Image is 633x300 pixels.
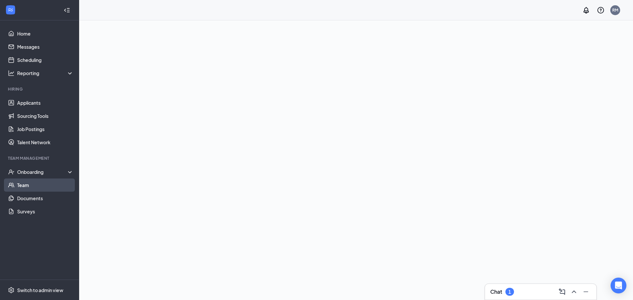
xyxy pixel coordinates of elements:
[17,96,74,109] a: Applicants
[570,288,578,296] svg: ChevronUp
[8,70,15,76] svg: Analysis
[17,169,68,175] div: Onboarding
[64,7,70,14] svg: Collapse
[508,289,511,295] div: 1
[17,136,74,149] a: Talent Network
[557,286,567,297] button: ComposeMessage
[581,286,591,297] button: Minimize
[17,27,74,40] a: Home
[17,178,74,192] a: Team
[597,6,605,14] svg: QuestionInfo
[8,287,15,293] svg: Settings
[17,123,74,136] a: Job Postings
[611,278,626,293] div: Open Intercom Messenger
[8,169,15,175] svg: UserCheck
[8,155,72,161] div: Team Management
[612,7,618,13] div: RM
[558,288,566,296] svg: ComposeMessage
[582,6,590,14] svg: Notifications
[490,288,502,295] h3: Chat
[7,7,14,13] svg: WorkstreamLogo
[17,53,74,67] a: Scheduling
[569,286,579,297] button: ChevronUp
[17,109,74,123] a: Sourcing Tools
[17,287,63,293] div: Switch to admin view
[17,70,74,76] div: Reporting
[17,192,74,205] a: Documents
[582,288,590,296] svg: Minimize
[17,205,74,218] a: Surveys
[17,40,74,53] a: Messages
[8,86,72,92] div: Hiring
